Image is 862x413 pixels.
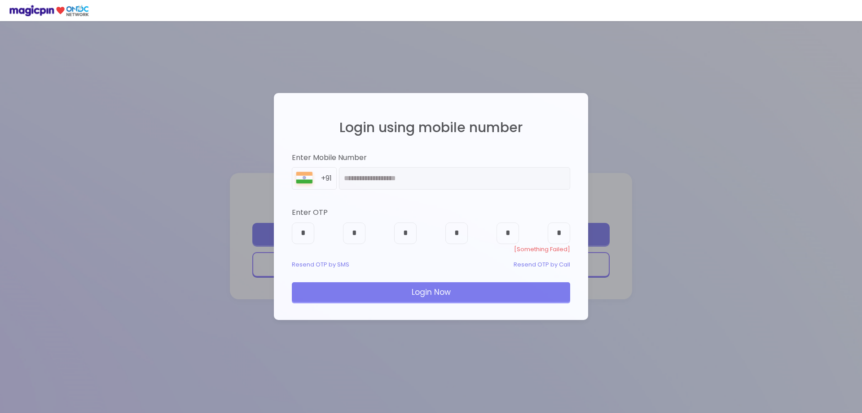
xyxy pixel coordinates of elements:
[292,153,570,163] div: Enter Mobile Number
[292,261,349,269] div: Resend OTP by SMS
[321,173,336,184] div: +91
[292,120,570,135] h2: Login using mobile number
[514,261,570,269] div: Resend OTP by Call
[9,4,89,17] img: ondc-logo-new-small.8a59708e.svg
[292,208,570,218] div: Enter OTP
[292,282,570,302] div: Login Now
[292,170,317,189] img: 8BGLRPwvQ+9ZgAAAAASUVORK5CYII=
[292,245,570,254] div: [Something Failed]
